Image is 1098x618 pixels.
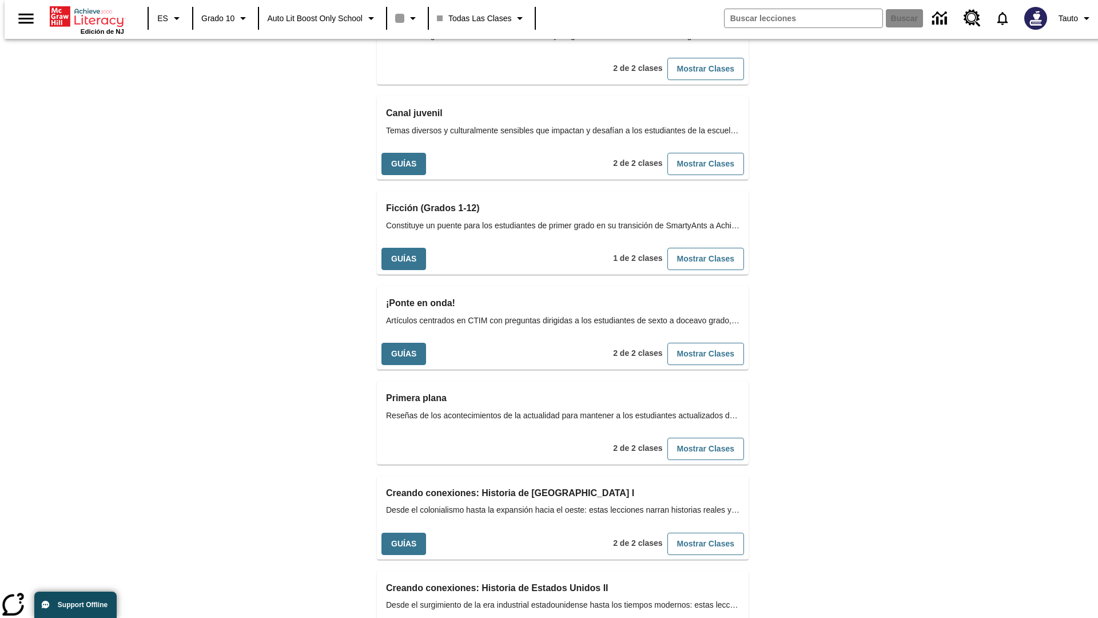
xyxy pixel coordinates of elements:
[432,8,532,29] button: Clase: Todas las clases, Selecciona una clase
[667,343,744,365] button: Mostrar Clases
[201,13,234,25] span: Grado 10
[613,253,662,263] span: 1 de 2 clases
[381,153,426,175] button: Guías
[386,125,739,137] span: Temas diversos y culturalmente sensibles que impactan y desafían a los estudiantes de la escuela ...
[9,2,43,35] button: Abrir el menú lateral
[386,220,739,232] span: Constituye un puente para los estudiantes de primer grado en su transición de SmartyAnts a Achiev...
[925,3,957,34] a: Centro de información
[386,315,739,327] span: Artículos centrados en CTIM con preguntas dirigidas a los estudiantes de sexto a doceavo grado, q...
[50,4,124,35] div: Portada
[667,438,744,460] button: Mostrar Clases
[957,3,988,34] a: Centro de recursos, Se abrirá en una pestaña nueva.
[262,8,383,29] button: Escuela: Auto Lit Boost only School, Seleccione su escuela
[386,390,739,406] h3: Primera plana
[613,64,662,73] span: 2 de 2 clases
[667,153,744,175] button: Mostrar Clases
[613,443,662,453] span: 2 de 2 clases
[1054,8,1098,29] button: Perfil/Configuración
[197,8,254,29] button: Grado: Grado 10, Elige un grado
[157,13,168,25] span: ES
[50,5,124,28] a: Portada
[386,580,739,596] h3: Creando conexiones: Historia de Estados Unidos II
[386,295,739,311] h3: ¡Ponte en onda!
[381,343,426,365] button: Guías
[34,592,117,618] button: Support Offline
[386,200,739,216] h3: Ficción (Grados 1-12)
[613,348,662,358] span: 2 de 2 clases
[667,533,744,555] button: Mostrar Clases
[58,601,108,609] span: Support Offline
[613,538,662,548] span: 2 de 2 clases
[437,13,512,25] span: Todas las clases
[152,8,189,29] button: Lenguaje: ES, Selecciona un idioma
[1024,7,1047,30] img: Avatar
[1017,3,1054,33] button: Escoja un nuevo avatar
[988,3,1017,33] a: Notificaciones
[725,9,882,27] input: Buscar campo
[386,599,739,611] span: Desde el surgimiento de la era industrial estadounidense hasta los tiempos modernos: estas leccio...
[667,58,744,80] button: Mostrar Clases
[81,28,124,35] span: Edición de NJ
[381,248,426,270] button: Guías
[267,13,363,25] span: Auto Lit Boost only School
[667,248,744,270] button: Mostrar Clases
[381,533,426,555] button: Guías
[386,504,739,516] span: Desde el colonialismo hasta la expansión hacia el oeste: estas lecciones narran historias reales ...
[386,105,739,121] h3: Canal juvenil
[386,485,739,501] h3: Creando conexiones: Historia de Estados Unidos I
[613,159,662,168] span: 2 de 2 clases
[1059,13,1078,25] span: Tauto
[386,410,739,422] span: Reseñas de los acontecimientos de la actualidad para mantener a los estudiantes actualizados de l...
